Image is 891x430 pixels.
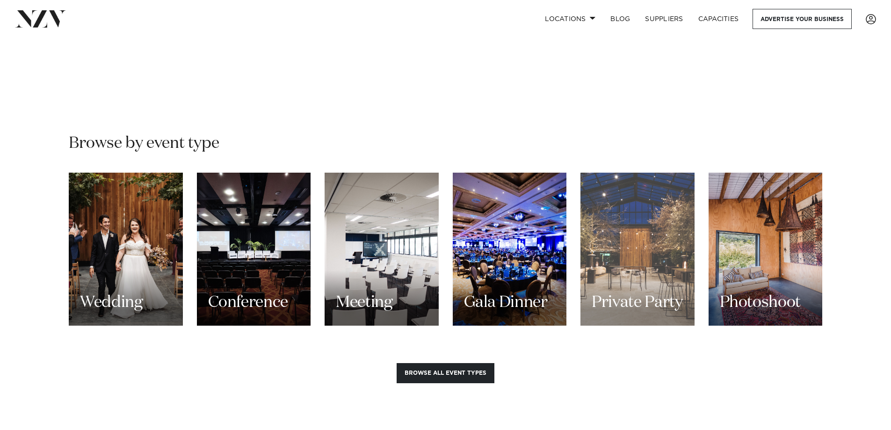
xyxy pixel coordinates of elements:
h2: Browse by event type [69,133,822,154]
a: Photoshoot Photoshoot [709,173,823,326]
h3: Photoshoot [720,292,801,313]
h3: Private Party [592,292,683,313]
img: nzv-logo.png [15,10,66,27]
button: Browse all event types [397,363,494,383]
a: Wedding Wedding [69,173,183,326]
a: Private Party Private Party [580,173,695,326]
h3: Meeting [336,292,393,313]
a: Gala Dinner Gala Dinner [453,173,567,326]
a: BLOG [603,9,637,29]
h3: Gala Dinner [464,292,548,313]
a: Advertise your business [753,9,852,29]
a: Meeting Meeting [325,173,439,326]
h3: Wedding [80,292,143,313]
a: Conference Conference [197,173,311,326]
a: SUPPLIERS [637,9,690,29]
h3: Conference [208,292,289,313]
a: Capacities [691,9,746,29]
a: Locations [537,9,603,29]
